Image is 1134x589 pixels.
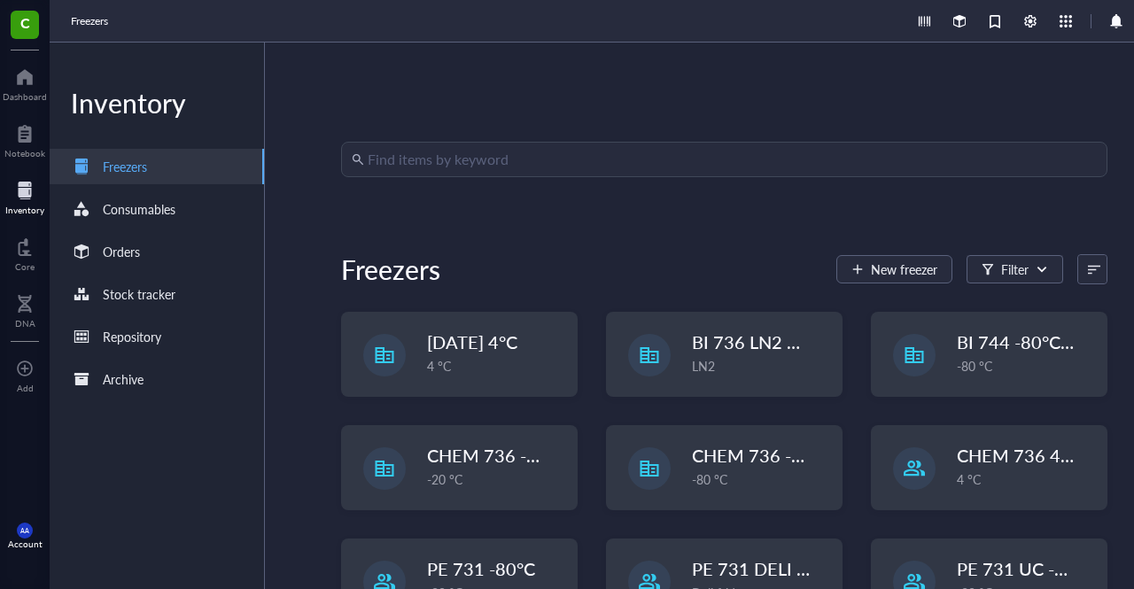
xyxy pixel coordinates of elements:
[871,262,937,276] span: New freezer
[5,176,44,215] a: Inventory
[427,469,566,489] div: -20 °C
[103,157,147,176] div: Freezers
[427,556,535,581] span: PE 731 -80°C
[341,252,440,287] div: Freezers
[103,369,144,389] div: Archive
[103,242,140,261] div: Orders
[692,356,831,376] div: LN2
[427,356,566,376] div: 4 °C
[3,91,47,102] div: Dashboard
[103,327,161,346] div: Repository
[4,148,45,159] div: Notebook
[5,205,44,215] div: Inventory
[957,469,1096,489] div: 4 °C
[50,85,264,120] div: Inventory
[103,199,175,219] div: Consumables
[50,361,264,397] a: Archive
[692,329,832,354] span: BI 736 LN2 Chest
[50,191,264,227] a: Consumables
[50,234,264,269] a: Orders
[692,556,819,581] span: PE 731 DELI 4C
[957,356,1096,376] div: -80 °C
[957,329,1125,354] span: BI 744 -80°C [in vivo]
[71,12,112,30] a: Freezers
[50,319,264,354] a: Repository
[427,329,517,354] span: [DATE] 4°C
[17,383,34,393] div: Add
[103,284,175,304] div: Stock tracker
[692,469,831,489] div: -80 °C
[957,556,1094,581] span: PE 731 UC -20°C
[15,290,35,329] a: DNA
[20,527,29,535] span: AA
[1001,260,1029,279] div: Filter
[836,255,952,283] button: New freezer
[692,443,831,468] span: CHEM 736 -80°C
[50,149,264,184] a: Freezers
[957,443,1079,468] span: CHEM 736 4°C
[20,12,30,34] span: C
[4,120,45,159] a: Notebook
[50,276,264,312] a: Stock tracker
[8,539,43,549] div: Account
[427,443,566,468] span: CHEM 736 -20°C
[15,261,35,272] div: Core
[15,233,35,272] a: Core
[15,318,35,329] div: DNA
[3,63,47,102] a: Dashboard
